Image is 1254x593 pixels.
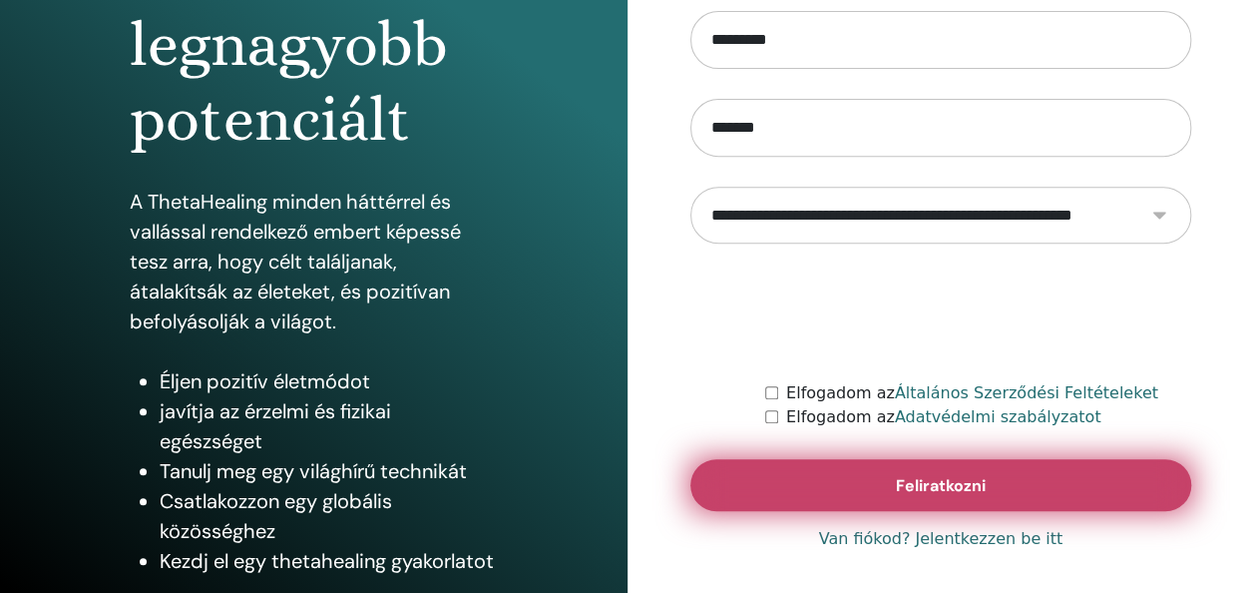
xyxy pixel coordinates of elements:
li: Csatlakozzon egy globális közösséghez [160,486,498,546]
li: Kezdj el egy thetahealing gyakorlatot [160,546,498,576]
a: Adatvédelmi szabályzatot [895,407,1101,426]
li: Tanulj meg egy világhírű technikát [160,456,498,486]
li: Éljen pozitív életmódot [160,366,498,396]
li: javítja az érzelmi és fizikai egészséget [160,396,498,456]
iframe: reCAPTCHA [789,274,1092,351]
font: Elfogadom az [786,383,1158,402]
a: Általános Szerződési Feltételeket [895,383,1158,402]
span: Feliratkozni [896,475,986,496]
p: A ThetaHealing minden háttérrel és vallással rendelkező embert képessé tesz arra, hogy célt talál... [130,187,498,336]
a: Van fiókod? Jelentkezzen be itt [818,527,1062,551]
font: Elfogadom az [786,407,1101,426]
button: Feliratkozni [690,459,1192,511]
